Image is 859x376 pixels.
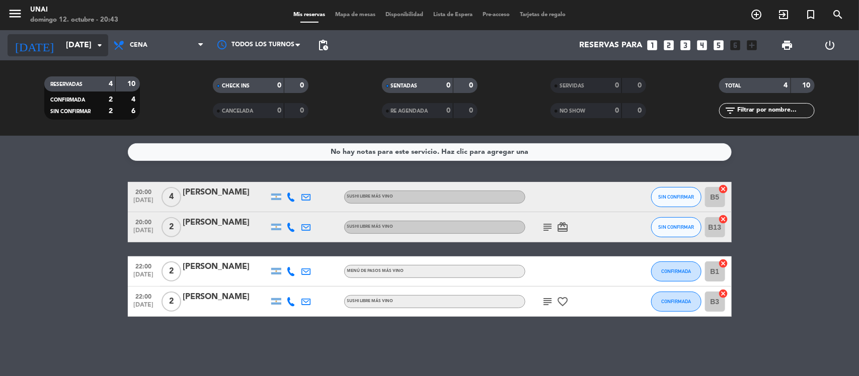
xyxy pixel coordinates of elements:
i: cancel [719,258,729,268]
i: looks_4 [696,39,709,52]
span: pending_actions [317,39,329,51]
button: CONFIRMADA [651,292,701,312]
strong: 10 [127,80,137,87]
span: 2 [162,292,181,312]
span: [DATE] [131,302,157,313]
span: [DATE] [131,227,157,239]
span: SIN CONFIRMAR [658,224,694,230]
button: menu [8,6,23,25]
i: card_giftcard [557,221,569,233]
strong: 0 [300,82,306,89]
span: Mis reservas [288,12,330,18]
span: SUSHI LIBRE MÁS VINO [347,299,394,303]
i: subject [542,296,554,308]
i: power_settings_new [824,39,836,51]
i: looks_6 [729,39,742,52]
span: 4 [162,187,181,207]
strong: 2 [109,108,113,115]
span: 2 [162,217,181,237]
strong: 0 [277,82,281,89]
i: [DATE] [8,34,61,56]
span: SUSHI LIBRE MÁS VINO [347,195,394,199]
span: [DATE] [131,271,157,283]
span: 22:00 [131,290,157,302]
span: CONFIRMADA [661,268,691,274]
strong: 4 [784,82,788,89]
strong: 0 [277,107,281,114]
span: CONFIRMADA [661,299,691,304]
span: CONFIRMADA [50,98,85,103]
input: Filtrar por nombre... [736,105,814,116]
span: 20:00 [131,185,157,197]
span: TOTAL [725,83,741,88]
strong: 0 [446,82,450,89]
div: domingo 12. octubre - 20:43 [30,15,118,25]
span: Tarjetas de regalo [515,12,571,18]
button: SIN CONFIRMAR [651,187,701,207]
i: add_box [746,39,759,52]
i: cancel [719,184,729,194]
strong: 6 [131,108,137,115]
span: Cena [130,42,147,49]
div: No hay notas para este servicio. Haz clic para agregar una [331,146,528,158]
i: looks_one [646,39,659,52]
strong: 0 [469,107,475,114]
div: LOG OUT [809,30,851,60]
span: RESERVADAS [50,82,83,87]
strong: 4 [109,80,113,87]
strong: 0 [615,82,619,89]
span: SIN CONFIRMAR [50,109,91,114]
span: SERVIDAS [560,83,584,88]
i: looks_two [663,39,676,52]
span: SIN CONFIRMAR [658,194,694,200]
span: 20:00 [131,216,157,227]
div: [PERSON_NAME] [183,260,269,273]
strong: 0 [469,82,475,89]
span: Lista de Espera [428,12,478,18]
span: Pre-acceso [478,12,515,18]
strong: 0 [638,82,644,89]
i: subject [542,221,554,233]
div: [PERSON_NAME] [183,291,269,304]
strong: 0 [638,107,644,114]
strong: 10 [803,82,813,89]
span: 22:00 [131,260,157,271]
span: CHECK INS [222,83,250,88]
span: 2 [162,261,181,281]
button: CONFIRMADA [651,261,701,281]
div: Unai [30,5,118,15]
strong: 2 [109,96,113,103]
i: search [832,9,844,21]
span: print [781,39,793,51]
div: [PERSON_NAME] [183,216,269,229]
i: cancel [719,289,729,299]
i: favorite_border [557,296,569,308]
span: RE AGENDADA [391,109,428,114]
i: turned_in_not [805,9,817,21]
span: MENÚ DE PASOS MÁS VINO [347,269,404,273]
strong: 0 [446,107,450,114]
span: [DATE] [131,197,157,209]
i: add_circle_outline [750,9,762,21]
span: Disponibilidad [380,12,428,18]
button: SIN CONFIRMAR [651,217,701,237]
strong: 4 [131,96,137,103]
span: NO SHOW [560,109,585,114]
i: looks_5 [713,39,726,52]
span: SUSHI LIBRE MÁS VINO [347,225,394,229]
span: CANCELADA [222,109,253,114]
i: cancel [719,214,729,224]
i: menu [8,6,23,21]
span: SENTADAS [391,83,418,88]
i: exit_to_app [777,9,790,21]
strong: 0 [615,107,619,114]
i: looks_3 [679,39,692,52]
div: [PERSON_NAME] [183,186,269,199]
i: arrow_drop_down [94,39,106,51]
strong: 0 [300,107,306,114]
i: filter_list [724,105,736,117]
span: Reservas para [580,41,643,50]
span: Mapa de mesas [330,12,380,18]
